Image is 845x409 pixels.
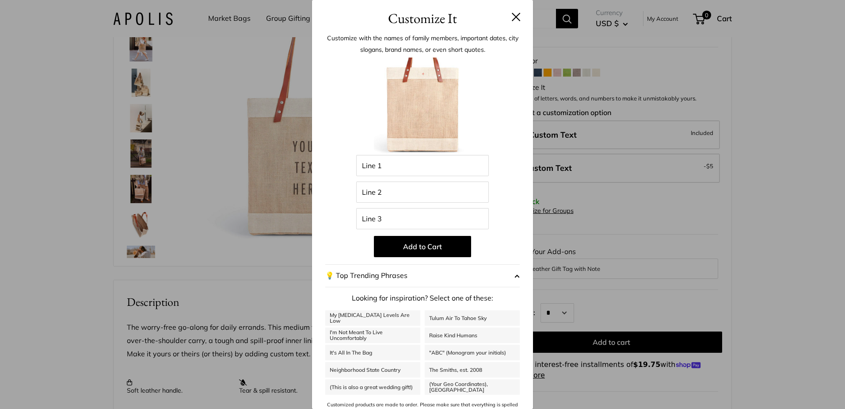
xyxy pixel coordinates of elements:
p: Customize with the names of family members, important dates, city slogans, brand names, or even s... [325,32,520,55]
img: Blank_Product.002.jpg [374,58,471,155]
a: Tulum Air To Tahoe Sky [425,310,520,326]
a: It's All In The Bag [325,345,420,360]
a: The Smiths, est. 2008 [425,362,520,378]
a: (This is also a great wedding gift!) [325,379,420,395]
a: "ABC" (Monogram your initials) [425,345,520,360]
a: I'm Not Meant To Live Uncomfortably [325,328,420,343]
a: (Your Geo Coordinates), [GEOGRAPHIC_DATA] [425,379,520,395]
h3: Customize It [325,8,520,29]
a: My [MEDICAL_DATA] Levels Are Low [325,310,420,326]
button: Add to Cart [374,236,471,257]
p: Looking for inspiration? Select one of these: [325,292,520,305]
a: Raise Kind Humans [425,328,520,343]
button: 💡 Top Trending Phrases [325,264,520,287]
a: Neighborhood State Country [325,362,420,378]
